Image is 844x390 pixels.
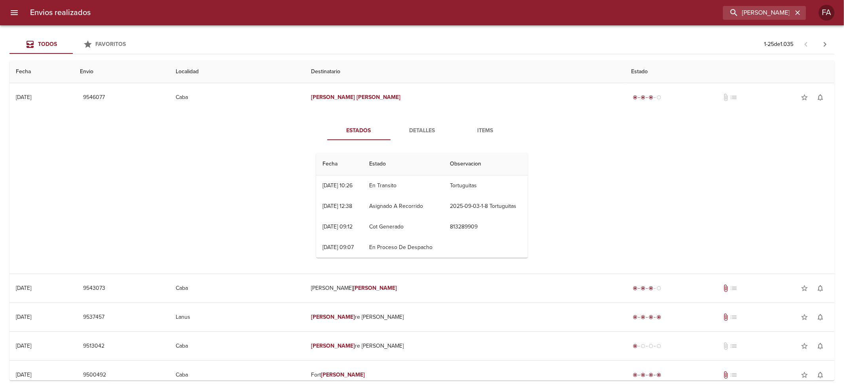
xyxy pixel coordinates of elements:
[9,61,74,83] th: Fecha
[16,94,31,101] div: [DATE]
[363,153,444,175] th: Estado
[16,371,31,378] div: [DATE]
[800,93,808,101] span: star_border
[764,40,793,48] p: 1 - 25 de 1.035
[812,367,828,383] button: Activar notificaciones
[631,342,663,350] div: Generado
[631,93,663,101] div: En viaje
[305,361,625,389] td: Fort
[80,281,108,296] button: 9543073
[16,314,31,320] div: [DATE]
[633,286,637,291] span: radio_button_checked
[816,371,824,379] span: notifications_none
[327,121,517,140] div: Tabs detalle de guia
[83,312,104,322] span: 9537457
[363,237,444,258] td: En Proceso De Despacho
[83,370,106,380] span: 9500492
[80,339,108,354] button: 9513042
[730,313,738,321] span: No tiene pedido asociado
[5,3,24,22] button: menu
[9,35,136,54] div: Tabs Envios
[800,371,808,379] span: star_border
[797,338,812,354] button: Agregar a favoritos
[322,203,352,209] div: [DATE] 12:38
[656,315,661,320] span: radio_button_checked
[321,371,365,378] em: [PERSON_NAME]
[631,371,663,379] div: Entregado
[816,313,824,321] span: notifications_none
[322,223,353,230] div: [DATE] 09:12
[722,371,730,379] span: Tiene documentos adjuntos
[444,217,528,237] td: 813289909
[641,315,645,320] span: radio_button_checked
[96,41,126,48] span: Favoritos
[816,93,824,101] span: notifications_none
[83,283,105,293] span: 9543073
[169,303,305,331] td: Lanus
[722,342,730,350] span: No tiene documentos adjuntos
[812,89,828,105] button: Activar notificaciones
[16,285,31,291] div: [DATE]
[353,285,397,291] em: [PERSON_NAME]
[316,153,528,258] table: Tabla de seguimiento
[800,313,808,321] span: star_border
[656,286,661,291] span: radio_button_unchecked
[641,344,645,348] span: radio_button_unchecked
[80,368,109,382] button: 9500492
[305,332,625,360] td: re [PERSON_NAME]
[305,303,625,331] td: re [PERSON_NAME]
[797,309,812,325] button: Agregar a favoritos
[311,314,355,320] em: [PERSON_NAME]
[730,342,738,350] span: No tiene pedido asociado
[16,342,31,349] div: [DATE]
[819,5,835,21] div: FA
[812,309,828,325] button: Activar notificaciones
[38,41,57,48] span: Todos
[311,342,355,349] em: [PERSON_NAME]
[169,83,305,112] td: Caba
[169,61,305,83] th: Localidad
[649,344,653,348] span: radio_button_unchecked
[80,90,108,105] button: 9546077
[812,280,828,296] button: Activar notificaciones
[649,373,653,377] span: radio_button_checked
[363,175,444,196] td: En Transito
[816,284,824,292] span: notifications_none
[800,342,808,350] span: star_border
[649,286,653,291] span: radio_button_checked
[631,313,663,321] div: Entregado
[332,126,386,136] span: Estados
[83,341,104,351] span: 9513042
[816,342,824,350] span: notifications_none
[730,284,738,292] span: No tiene pedido asociado
[459,126,512,136] span: Items
[316,153,363,175] th: Fecha
[633,315,637,320] span: radio_button_checked
[305,274,625,302] td: [PERSON_NAME]
[800,284,808,292] span: star_border
[395,126,449,136] span: Detalles
[656,344,661,348] span: radio_button_unchecked
[633,373,637,377] span: radio_button_checked
[169,361,305,389] td: Caba
[30,6,91,19] h6: Envios realizados
[83,93,105,103] span: 9546077
[363,217,444,237] td: Cot Generado
[730,93,738,101] span: No tiene pedido asociado
[641,95,645,100] span: radio_button_checked
[305,61,625,83] th: Destinatario
[322,182,353,189] div: [DATE] 10:26
[723,6,793,20] input: buscar
[169,332,305,360] td: Caba
[633,344,637,348] span: radio_button_checked
[633,95,637,100] span: radio_button_checked
[797,280,812,296] button: Agregar a favoritos
[730,371,738,379] span: No tiene pedido asociado
[819,5,835,21] div: Abrir información de usuario
[322,244,354,251] div: [DATE] 09:07
[444,196,528,217] td: 2025-09-03-1-8 Tortuguitas
[311,94,355,101] em: [PERSON_NAME]
[649,95,653,100] span: radio_button_checked
[722,93,730,101] span: No tiene documentos adjuntos
[363,196,444,217] td: Asignado A Recorrido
